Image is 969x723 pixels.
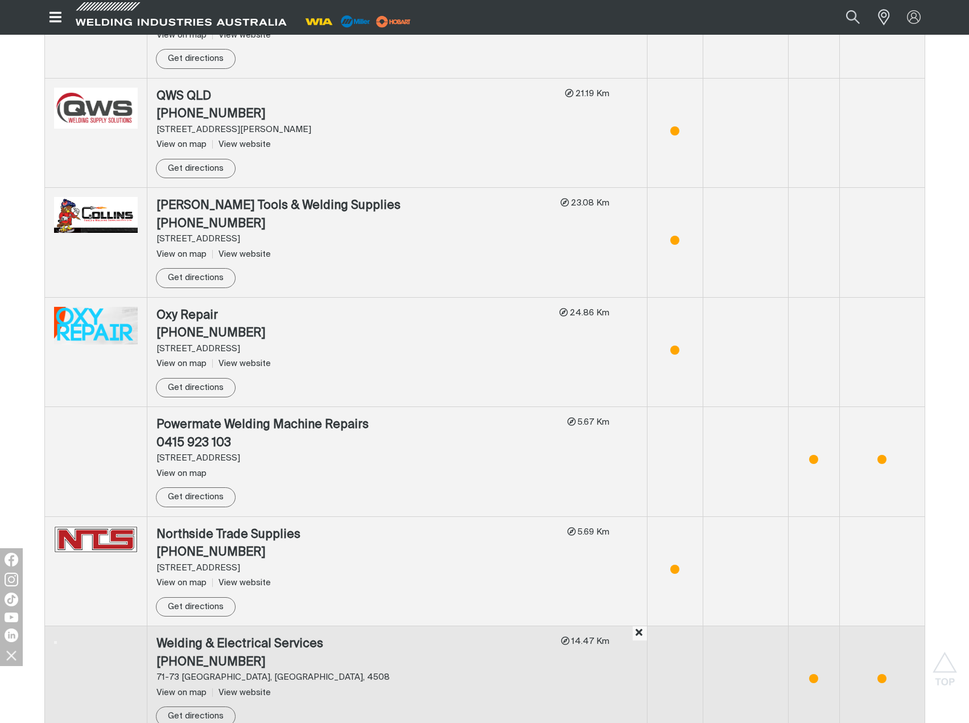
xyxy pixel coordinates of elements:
img: Oxy Repair [54,307,138,344]
span: 21.19 Km [574,89,609,98]
div: [PHONE_NUMBER] [156,105,556,124]
img: miller [373,13,414,30]
img: Northside Trade Supplies [54,526,138,553]
div: [STREET_ADDRESS] [156,562,558,575]
img: Instagram [5,573,18,586]
span: View on map [156,31,207,39]
div: Powermate Welding Machine Repairs [156,416,558,434]
a: View website [212,250,271,258]
input: Product name or item number... [819,5,872,30]
img: Welding & Electrical Services [54,641,57,644]
div: [PHONE_NUMBER] [156,654,552,672]
div: Welding & Electrical Services [156,635,552,654]
div: Oxy Repair [156,307,550,325]
img: Collins Tools & Welding Supplies [54,197,138,233]
a: View website [212,688,271,697]
a: Get directions [156,159,236,179]
div: QWS QLD [156,88,556,106]
div: [PHONE_NUMBER] [156,544,558,562]
span: 5.69 Km [576,528,609,536]
a: Get directions [156,487,236,507]
div: 0415 923 103 [156,434,558,453]
img: Powermate Welding Machine Repairs [54,422,57,425]
span: 14.47 Km [570,637,609,646]
img: hide socials [2,646,21,665]
a: Get directions [156,378,236,398]
div: Northside Trade Supplies [156,526,558,544]
a: View website [212,578,271,587]
a: Get directions [156,268,236,288]
img: QWS QLD [54,88,138,129]
span: View on map [156,140,207,149]
div: [STREET_ADDRESS] [156,452,558,465]
div: [PHONE_NUMBER] [156,324,550,343]
span: View on map [156,359,207,368]
a: View website [212,359,271,368]
a: View website [212,31,271,39]
div: [STREET_ADDRESS] [156,343,550,356]
span: View on map [156,688,207,697]
span: 23.08 Km [569,199,609,207]
a: View website [212,140,271,149]
span: View on map [156,469,207,478]
div: [PERSON_NAME] Tools & Welding Supplies [156,197,551,215]
div: [STREET_ADDRESS][PERSON_NAME] [156,124,556,137]
img: YouTube [5,613,18,622]
img: TikTok [5,593,18,606]
span: View on map [156,578,207,587]
a: miller [373,17,414,26]
img: Facebook [5,553,18,566]
span: View on map [156,250,207,258]
div: [PHONE_NUMBER] [156,215,551,233]
div: 71-73 [GEOGRAPHIC_DATA], [GEOGRAPHIC_DATA], 4508 [156,671,552,684]
a: Get directions [156,597,236,617]
button: Search products [834,5,872,30]
span: 24.86 Km [568,309,609,317]
span: 5.67 Km [576,418,609,426]
img: LinkedIn [5,628,18,642]
div: [STREET_ADDRESS] [156,233,551,246]
a: Get directions [156,49,236,69]
button: Scroll to top [932,652,958,677]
